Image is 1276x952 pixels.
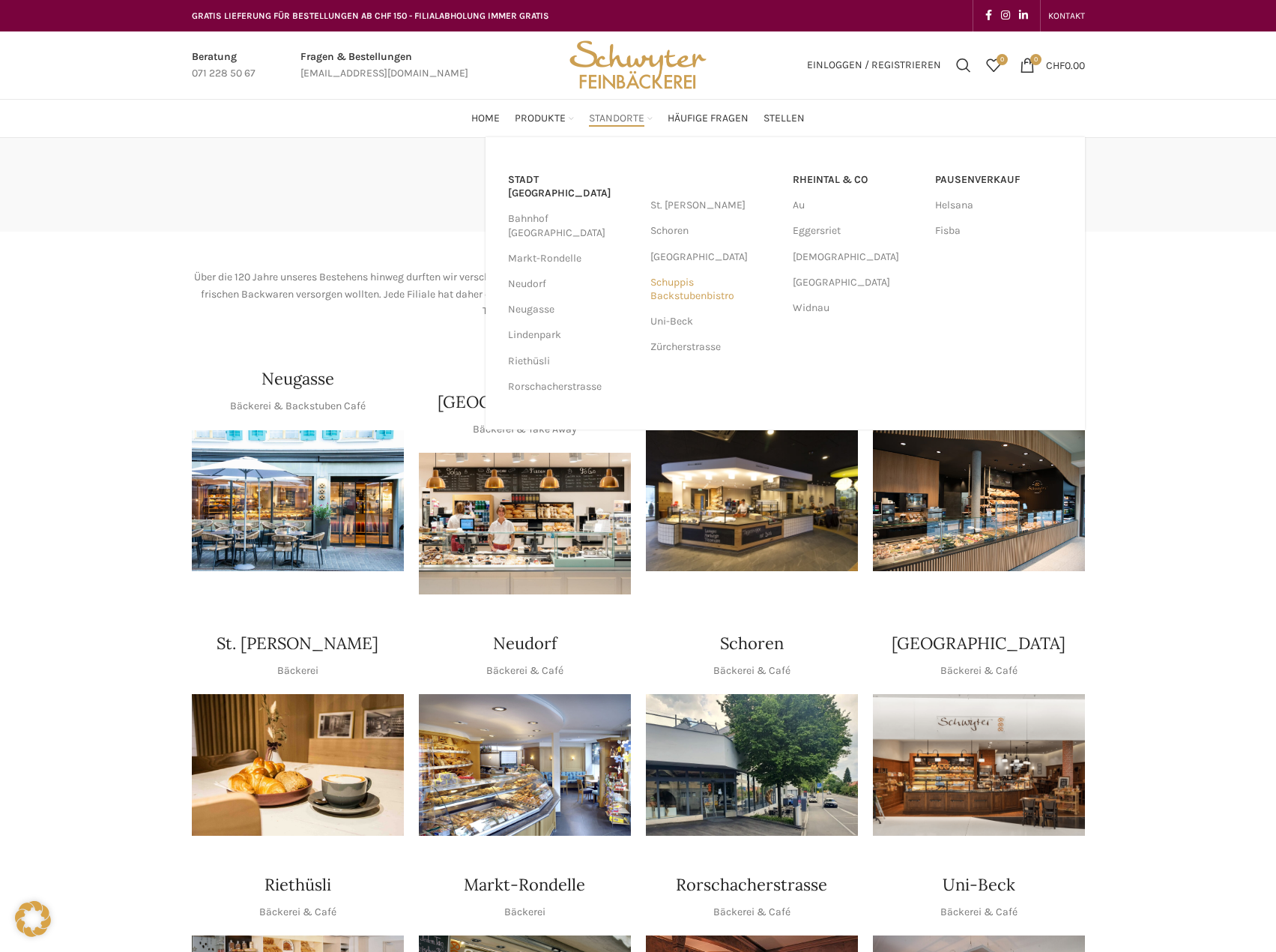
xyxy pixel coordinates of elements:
span: 0 [997,54,1008,65]
a: Facebook social link [981,5,997,26]
div: Meine Wunschliste [979,50,1009,80]
a: Stellen [764,103,805,133]
a: Infobox link [192,49,255,82]
div: 1 / 1 [873,430,1085,572]
h4: [GEOGRAPHIC_DATA] [892,632,1065,655]
h4: Neudorf [493,632,557,655]
img: Schwyter-1800x900 [873,694,1085,836]
span: Standorte [589,112,644,126]
a: [DEMOGRAPHIC_DATA] [793,244,920,270]
h4: Markt-Rondelle [464,873,585,897]
div: 1 / 1 [192,694,404,836]
span: GRATIS LIEFERUNG FÜR BESTELLUNGEN AB CHF 150 - FILIALABHOLUNG IMMER GRATIS [192,10,549,21]
p: Bäckerei [277,663,318,679]
img: Neugasse [192,430,404,572]
a: Neudorf [508,271,635,297]
a: Instagram social link [997,5,1015,26]
a: St. [PERSON_NAME] [650,193,778,218]
img: Bäckerei Schwyter [564,31,711,99]
a: Site logo [564,58,711,70]
a: Home [471,103,500,133]
span: Home [471,112,500,126]
h4: Schoren [720,632,784,655]
span: CHF [1046,58,1065,71]
p: Bäckerei & Café [259,904,336,921]
a: Helsana [935,193,1062,218]
span: Häufige Fragen [668,112,749,126]
span: 0 [1030,54,1041,65]
a: [GEOGRAPHIC_DATA] [793,270,920,295]
span: KONTAKT [1048,10,1085,21]
a: 0 [979,50,1009,80]
a: Riethüsli [508,349,635,374]
p: Über die 120 Jahre unseres Bestehens hinweg durften wir verschiedene Filialen von anderen Bäckere... [192,269,1085,319]
h4: Riethüsli [264,873,331,897]
h4: St. [PERSON_NAME] [217,632,378,655]
div: 1 / 1 [646,430,858,572]
div: 1 / 1 [873,694,1085,836]
div: Main navigation [184,103,1092,133]
span: Produkte [515,112,566,126]
h4: Bahnhof [GEOGRAPHIC_DATA] [419,367,631,414]
p: Bäckerei & Café [486,663,563,679]
p: Bäckerei & Café [713,663,790,679]
a: Infobox link [300,49,468,82]
a: Markt-Rondelle [508,246,635,271]
p: Bäckerei & Backstuben Café [230,398,366,415]
h2: Stadt [GEOGRAPHIC_DATA] [192,334,1085,352]
a: Schoren [650,218,778,244]
a: Fisba [935,218,1062,244]
div: 1 / 1 [192,430,404,572]
a: 0 CHF0.00 [1012,50,1092,80]
img: Bahnhof St. Gallen [419,453,631,594]
img: Neudorf_1 [419,694,631,836]
p: Bäckerei [504,904,545,921]
img: 017-e1571925257345 [873,430,1085,572]
div: Secondary navigation [1041,1,1092,31]
p: Bäckerei & Café [713,904,790,921]
a: Bahnhof [GEOGRAPHIC_DATA] [508,206,635,245]
a: Produkte [515,103,574,133]
p: Bäckerei & Take Away [473,421,577,438]
p: Bäckerei & Café [940,904,1018,921]
a: KONTAKT [1048,1,1085,31]
div: 1 / 1 [419,694,631,836]
h4: Neugasse [261,367,334,391]
a: Standorte [589,103,653,133]
a: Stadt [GEOGRAPHIC_DATA] [508,167,635,206]
a: Linkedin social link [1015,5,1032,26]
a: Widnau [793,295,920,321]
a: RHEINTAL & CO [793,167,920,193]
a: Rorschacherstrasse [508,374,635,400]
p: Bäckerei & Café [940,663,1018,679]
a: [GEOGRAPHIC_DATA] [650,244,778,270]
a: Schuppis Backstubenbistro [650,270,778,309]
img: 0842cc03-b884-43c1-a0c9-0889ef9087d6 copy [646,694,858,836]
div: 1 / 1 [419,453,631,594]
a: Lindenpark [508,322,635,348]
img: 150130-Schwyter-013 [646,430,858,572]
a: Einloggen / Registrieren [799,50,949,80]
a: Pausenverkauf [935,167,1062,193]
a: Uni-Beck [650,309,778,334]
span: Einloggen / Registrieren [807,60,941,70]
h4: Rorschacherstrasse [676,873,827,897]
h4: Uni-Beck [943,873,1015,897]
a: Eggersriet [793,218,920,244]
div: 1 / 1 [646,694,858,836]
a: Zürcherstrasse [650,334,778,360]
a: Neugasse [508,297,635,322]
img: schwyter-23 [192,694,404,836]
a: Au [793,193,920,218]
a: Suchen [949,50,979,80]
bdi: 0.00 [1046,58,1085,71]
a: Häufige Fragen [668,103,749,133]
span: Stellen [764,112,805,126]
